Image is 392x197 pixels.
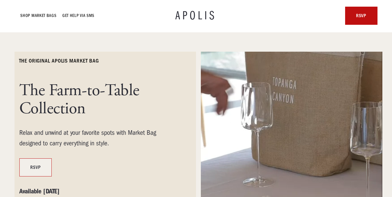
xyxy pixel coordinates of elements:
[19,158,52,176] a: RSVP
[63,12,95,19] a: GET HELP VIA SMS
[175,10,217,22] a: APOLIS
[19,187,60,195] strong: Available [DATE]
[19,57,99,65] h6: The ORIGINAL Apolis market bag
[345,7,377,25] a: rsvp
[19,128,177,149] div: Relax and unwind at your favorite spots with Market Bag designed to carry everything in style.
[21,12,57,19] a: Shop Market bags
[19,82,177,118] h1: The Farm-to-Table Collection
